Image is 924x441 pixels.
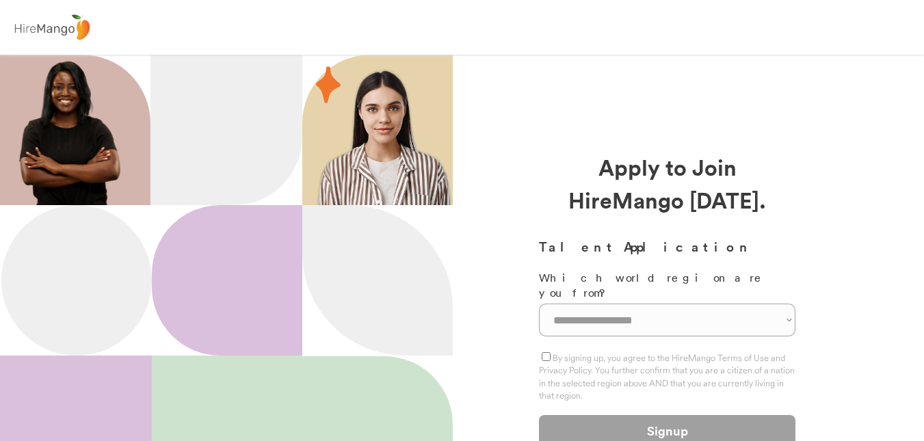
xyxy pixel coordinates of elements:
div: Which world region are you from? [539,270,795,301]
label: By signing up, you agree to the HireMango Terms of Use and Privacy Policy. You further confirm th... [539,352,795,401]
img: logo%20-%20hiremango%20gray.png [10,12,94,44]
img: 29 [316,66,341,103]
img: Ellipse%2012 [1,205,152,356]
h3: Talent Application [539,237,795,256]
img: 200x220.png [3,55,136,205]
div: Apply to Join HireMango [DATE]. [539,150,795,216]
img: hispanic%20woman.png [316,68,453,205]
